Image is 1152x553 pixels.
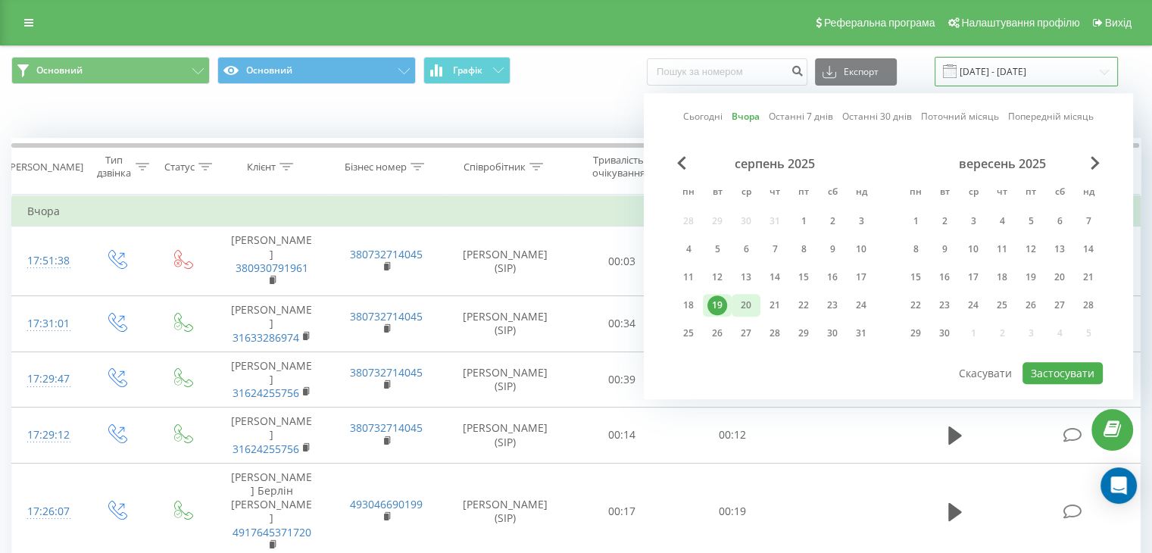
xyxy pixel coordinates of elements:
[1016,266,1045,289] div: пт 19 вер 2025 р.
[959,266,988,289] div: ср 17 вер 2025 р.
[906,267,926,287] div: 15
[707,267,727,287] div: 12
[1079,239,1098,259] div: 14
[794,211,813,231] div: 1
[674,156,876,171] div: серпень 2025
[1045,294,1074,317] div: сб 27 вер 2025 р.
[1016,210,1045,233] div: пт 5 вер 2025 р.
[27,364,67,394] div: 17:29:47
[901,322,930,345] div: пн 29 вер 2025 р.
[794,295,813,315] div: 22
[988,238,1016,261] div: чт 11 вер 2025 р.
[847,266,876,289] div: нд 17 серп 2025 р.
[27,246,67,276] div: 17:51:38
[567,408,677,464] td: 00:14
[736,239,756,259] div: 6
[847,322,876,345] div: нд 31 серп 2025 р.
[647,58,807,86] input: Пошук за номером
[36,64,83,77] span: Основний
[765,239,785,259] div: 7
[1021,295,1041,315] div: 26
[823,267,842,287] div: 16
[963,267,983,287] div: 17
[732,266,760,289] div: ср 13 серп 2025 р.
[27,497,67,526] div: 17:26:07
[567,227,677,296] td: 00:03
[963,211,983,231] div: 3
[1021,211,1041,231] div: 5
[11,57,210,84] button: Основний
[930,266,959,289] div: вт 16 вер 2025 р.
[350,497,423,511] a: 493046690199
[444,351,567,408] td: [PERSON_NAME] (SIP)
[1074,294,1103,317] div: нд 28 вер 2025 р.
[992,211,1012,231] div: 4
[677,182,700,205] abbr: понеділок
[823,323,842,343] div: 30
[963,239,983,259] div: 10
[703,294,732,317] div: вт 19 серп 2025 р.
[760,294,789,317] div: чт 21 серп 2025 р.
[794,267,813,287] div: 15
[679,239,698,259] div: 4
[824,17,935,29] span: Реферальна програма
[988,294,1016,317] div: чт 25 вер 2025 р.
[935,267,954,287] div: 16
[464,161,526,173] div: Співробітник
[1079,267,1098,287] div: 21
[851,295,871,315] div: 24
[677,156,686,170] span: Previous Month
[679,267,698,287] div: 11
[703,266,732,289] div: вт 12 серп 2025 р.
[851,211,871,231] div: 3
[677,408,787,464] td: 00:12
[992,267,1012,287] div: 18
[707,323,727,343] div: 26
[732,238,760,261] div: ср 6 серп 2025 р.
[233,442,299,456] a: 31624255756
[674,238,703,261] div: пн 4 серп 2025 р.
[236,261,308,275] a: 380930791961
[95,154,131,180] div: Тип дзвінка
[901,156,1103,171] div: вересень 2025
[850,182,873,205] abbr: неділя
[1008,110,1094,124] a: Попередній місяць
[736,323,756,343] div: 27
[1021,239,1041,259] div: 12
[735,182,757,205] abbr: середа
[959,238,988,261] div: ср 10 вер 2025 р.
[1022,362,1103,384] button: Застосувати
[7,161,83,173] div: [PERSON_NAME]
[217,57,416,84] button: Основний
[760,322,789,345] div: чт 28 серп 2025 р.
[901,238,930,261] div: пн 8 вер 2025 р.
[765,323,785,343] div: 28
[847,210,876,233] div: нд 3 серп 2025 р.
[823,211,842,231] div: 2
[904,182,927,205] abbr: понеділок
[732,294,760,317] div: ср 20 серп 2025 р.
[951,362,1020,384] button: Скасувати
[247,161,276,173] div: Клієнт
[214,296,329,352] td: [PERSON_NAME]
[27,420,67,450] div: 17:29:12
[683,110,723,124] a: Сьогодні
[233,386,299,400] a: 31624255756
[851,267,871,287] div: 17
[930,238,959,261] div: вт 9 вер 2025 р.
[789,266,818,289] div: пт 15 серп 2025 р.
[581,154,657,180] div: Тривалість очікування
[1016,238,1045,261] div: пт 12 вер 2025 р.
[1079,211,1098,231] div: 7
[674,294,703,317] div: пн 18 серп 2025 р.
[350,247,423,261] a: 380732714045
[732,110,760,124] a: Вчора
[1105,17,1132,29] span: Вихід
[906,295,926,315] div: 22
[350,365,423,380] a: 380732714045
[345,161,407,173] div: Бізнес номер
[444,296,567,352] td: [PERSON_NAME] (SIP)
[350,420,423,435] a: 380732714045
[794,239,813,259] div: 8
[1050,267,1069,287] div: 20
